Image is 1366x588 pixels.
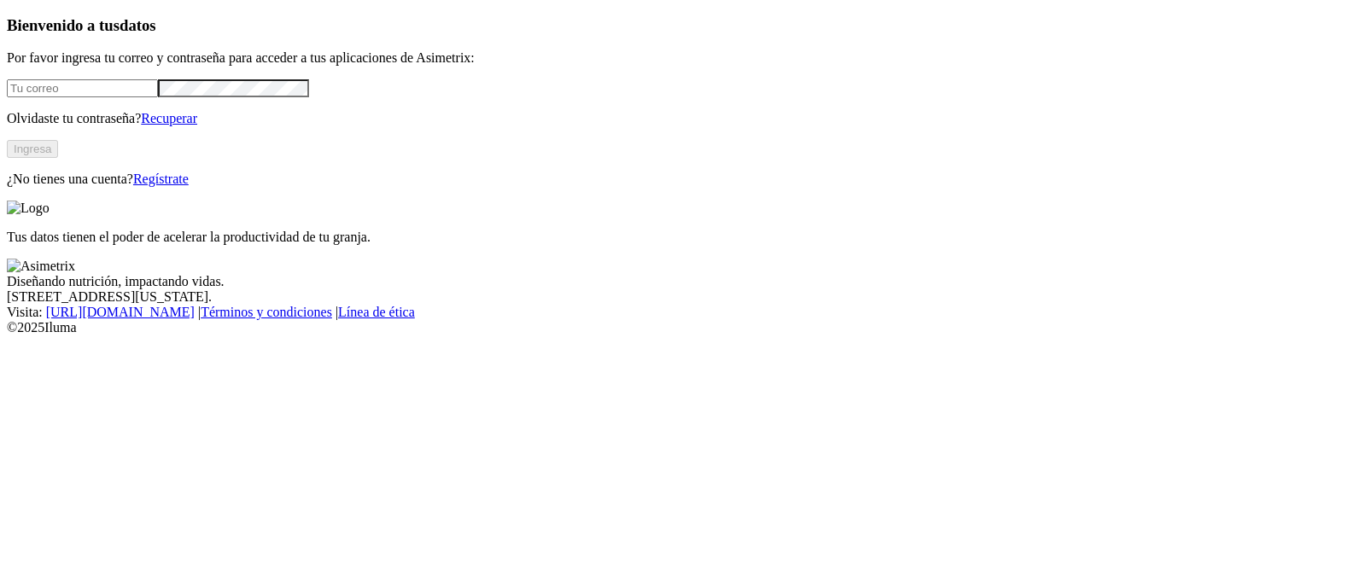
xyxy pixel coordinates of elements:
p: ¿No tienes una cuenta? [7,172,1359,187]
p: Olvidaste tu contraseña? [7,111,1359,126]
p: Por favor ingresa tu correo y contraseña para acceder a tus aplicaciones de Asimetrix: [7,50,1359,66]
div: [STREET_ADDRESS][US_STATE]. [7,289,1359,305]
div: Visita : | | [7,305,1359,320]
h3: Bienvenido a tus [7,16,1359,35]
span: datos [120,16,156,34]
input: Tu correo [7,79,158,97]
p: Tus datos tienen el poder de acelerar la productividad de tu granja. [7,230,1359,245]
a: Recuperar [141,111,197,125]
img: Logo [7,201,50,216]
a: [URL][DOMAIN_NAME] [46,305,195,319]
button: Ingresa [7,140,58,158]
a: Línea de ética [338,305,415,319]
a: Términos y condiciones [201,305,332,319]
div: Diseñando nutrición, impactando vidas. [7,274,1359,289]
a: Regístrate [133,172,189,186]
div: © 2025 Iluma [7,320,1359,335]
img: Asimetrix [7,259,75,274]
